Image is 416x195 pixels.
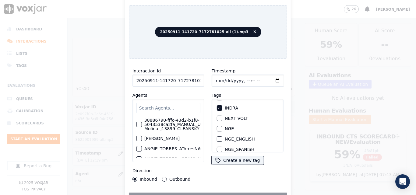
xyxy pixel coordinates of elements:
label: Tags [212,93,221,98]
label: ANGIE_TORRES_ATorresNWFG_SPARK [144,147,224,151]
button: Create a new tag [212,156,263,165]
label: NGE [225,127,234,131]
label: NGE_SPANISH [225,147,254,151]
label: 38886790-fffc-43d2-b1f8-5043538ca2fa_MANUAL_UPLOAD_Juliana Molina_j13899_CLEANSKY [144,118,231,131]
label: INDRA [225,106,238,110]
label: NEXT VOLT [225,116,248,120]
label: ANGIE_TORRES_a27409_NEXT_VOLT [144,157,222,161]
input: Search Agents... [136,103,200,113]
label: Inbound [140,177,157,181]
input: reference id, file name, etc [132,75,204,87]
label: Agents [132,93,147,98]
label: ELECTRA SPARK [225,96,259,100]
label: Interaction Id [132,68,161,73]
label: Timestamp [212,68,235,73]
label: Outbound [169,177,190,181]
span: 20250911-141720_7172781025-all (1).mp3 [155,27,261,37]
label: NGE_ENGLISH [225,137,255,141]
div: Open Intercom Messenger [395,174,410,189]
label: Direction [132,168,152,173]
label: [PERSON_NAME] [144,136,180,141]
